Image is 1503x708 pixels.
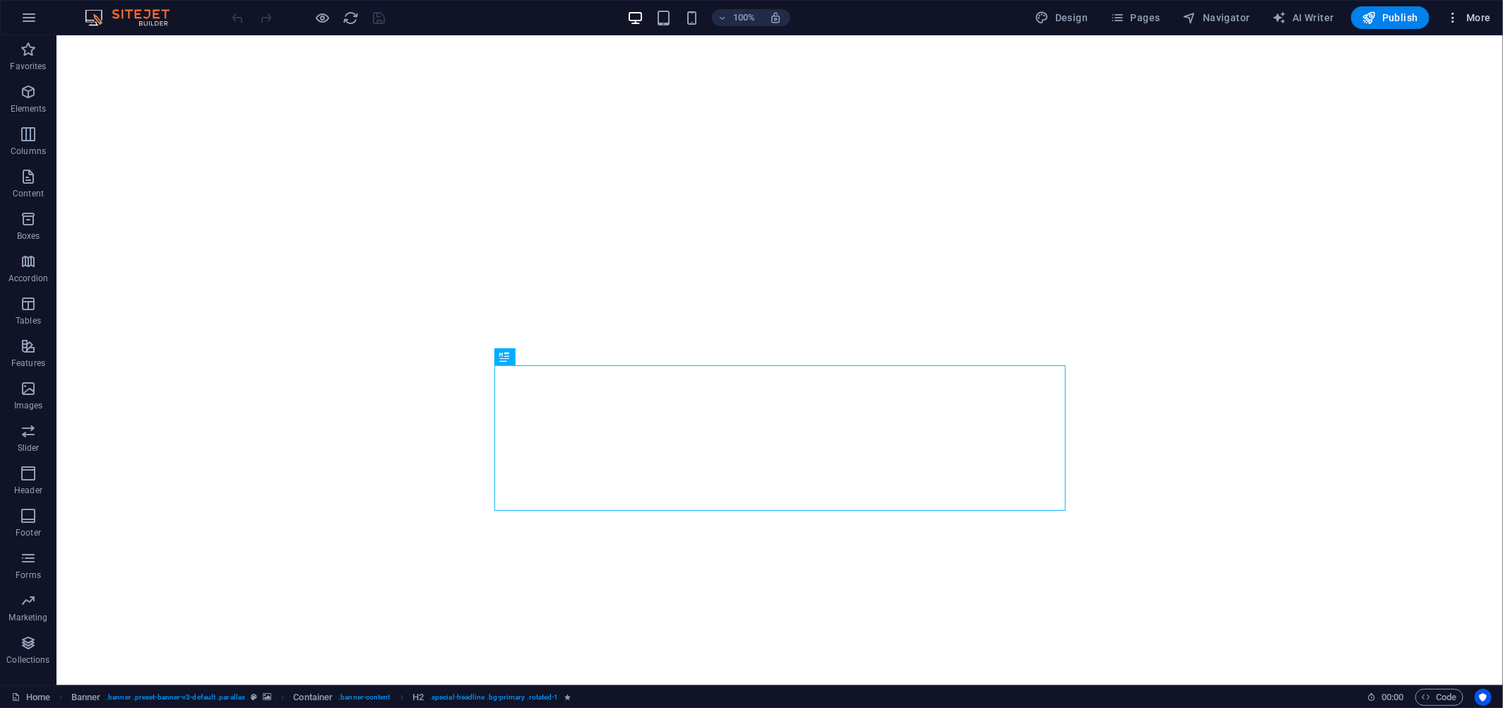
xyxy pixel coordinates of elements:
i: This element contains a background [263,693,271,701]
button: Design [1030,6,1094,29]
p: Slider [18,442,40,454]
p: Content [13,188,44,199]
p: Collections [6,654,49,666]
button: Code [1415,689,1463,706]
p: Columns [11,146,46,157]
p: Boxes [17,230,40,242]
p: Footer [16,527,41,538]
p: Tables [16,315,41,326]
div: Design (Ctrl+Alt+Y) [1030,6,1094,29]
button: 100% [712,9,762,26]
span: Design [1035,11,1088,25]
button: Click here to leave preview mode and continue editing [314,9,331,26]
span: Pages [1110,11,1160,25]
h6: Session time [1367,689,1404,706]
button: AI Writer [1267,6,1340,29]
p: Forms [16,570,41,581]
p: Accordion [8,273,48,284]
button: More [1441,6,1497,29]
img: Editor Logo [81,9,187,26]
p: Header [14,485,42,496]
button: Navigator [1177,6,1256,29]
span: More [1446,11,1491,25]
span: . special-headline .bg-primary .rotated-1 [429,689,559,706]
a: Click to cancel selection. Double-click to open Pages [11,689,50,706]
p: Marketing [8,612,47,623]
h6: 100% [733,9,756,26]
button: Publish [1351,6,1430,29]
i: Element contains an animation [564,693,571,701]
span: Click to select. Double-click to edit [293,689,333,706]
button: Usercentrics [1475,689,1492,706]
span: Publish [1362,11,1418,25]
p: Images [14,400,43,411]
span: Click to select. Double-click to edit [412,689,424,706]
i: This element is a customizable preset [251,693,257,701]
span: 00 00 [1382,689,1403,706]
span: . banner-content [338,689,390,706]
button: Pages [1105,6,1165,29]
p: Elements [11,103,47,114]
span: Code [1422,689,1457,706]
p: Favorites [10,61,46,72]
span: Navigator [1183,11,1250,25]
span: Click to select. Double-click to edit [71,689,101,706]
span: AI Writer [1273,11,1334,25]
i: Reload page [343,10,360,26]
span: . banner .preset-banner-v3-default .parallax [106,689,245,706]
p: Features [11,358,45,369]
i: On resize automatically adjust zoom level to fit chosen device. [770,11,783,24]
span: : [1391,692,1394,702]
button: reload [343,9,360,26]
nav: breadcrumb [71,689,571,706]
